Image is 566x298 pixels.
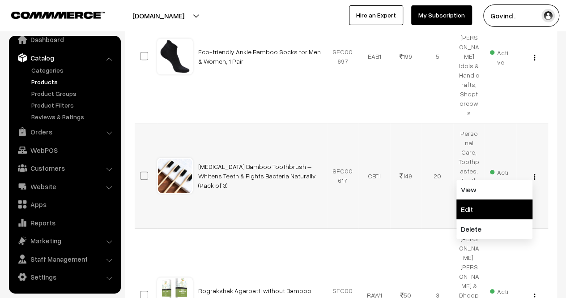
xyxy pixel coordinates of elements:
[358,123,390,229] td: CBT1
[483,4,559,27] button: Govind .
[11,9,89,20] a: COMMMERCE
[453,123,485,229] td: Personal Care, Toothpastes, Tooth Powders, Gavyadhara
[541,9,555,22] img: user
[11,251,118,267] a: Staff Management
[456,219,532,239] a: Delete
[390,123,422,229] td: 149
[327,123,359,229] td: SFC00617
[29,65,118,75] a: Categories
[11,178,118,194] a: Website
[11,124,118,140] a: Orders
[29,77,118,86] a: Products
[534,55,535,60] img: Menu
[11,31,118,48] a: Dashboard
[29,89,118,98] a: Product Groups
[11,142,118,158] a: WebPOS
[11,215,118,231] a: Reports
[101,4,216,27] button: [DOMAIN_NAME]
[11,269,118,285] a: Settings
[490,46,511,67] span: Active
[349,5,403,25] a: Hire an Expert
[29,112,118,121] a: Reviews & Ratings
[411,5,472,25] a: My Subscription
[11,50,118,66] a: Catalog
[421,123,453,229] td: 20
[456,180,532,199] a: View
[11,233,118,249] a: Marketing
[198,48,321,65] a: Eco-friendly Ankle Bamboo Socks for Men & Women, 1 Pair
[29,100,118,110] a: Product Filters
[11,160,118,176] a: Customers
[11,196,118,212] a: Apps
[456,199,532,219] a: Edit
[490,165,511,186] span: Active
[11,12,105,18] img: COMMMERCE
[198,163,316,189] a: [MEDICAL_DATA] Bamboo Toothbrush – Whitens Teeth & Fights Bacteria Naturally (Pack of 3)
[534,174,535,180] img: Menu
